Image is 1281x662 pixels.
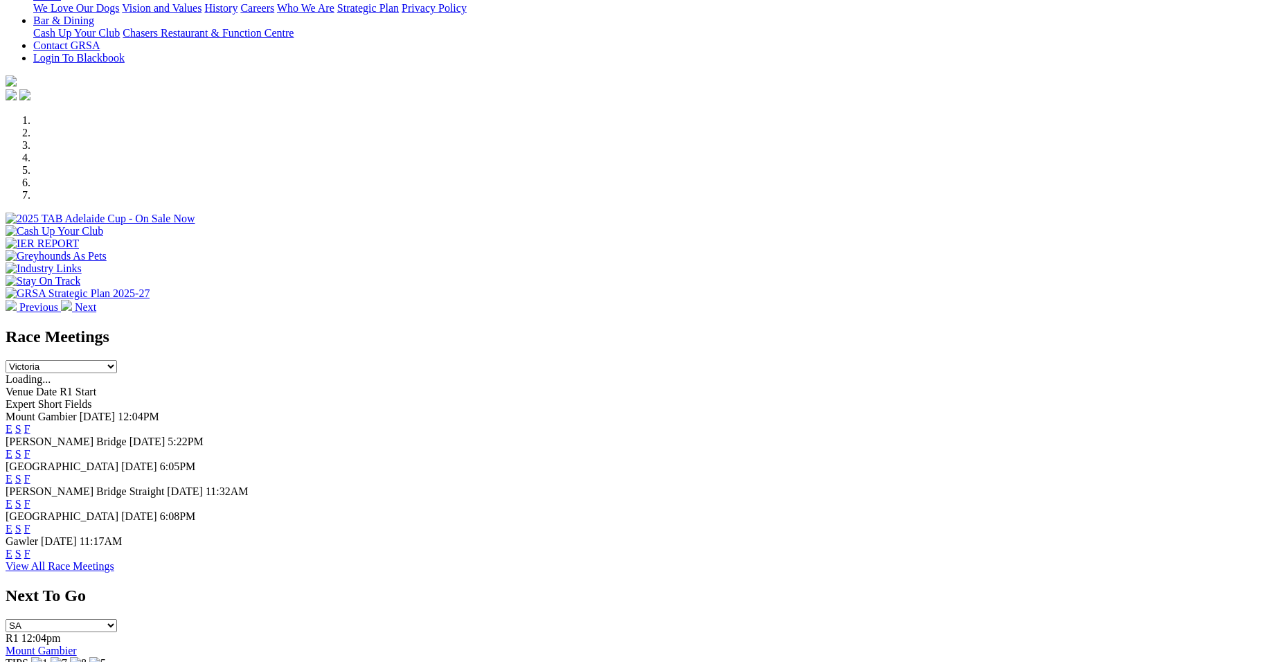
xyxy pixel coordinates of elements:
[129,436,165,447] span: [DATE]
[6,632,19,644] span: R1
[24,473,30,485] a: F
[204,2,238,14] a: History
[33,52,125,64] a: Login To Blackbook
[15,473,21,485] a: S
[61,301,96,313] a: Next
[6,485,164,497] span: [PERSON_NAME] Bridge Straight
[6,535,38,547] span: Gawler
[167,485,203,497] span: [DATE]
[118,411,159,422] span: 12:04PM
[80,411,116,422] span: [DATE]
[6,548,12,560] a: E
[6,238,79,250] img: IER REPORT
[15,523,21,535] a: S
[61,300,72,311] img: chevron-right-pager-white.svg
[6,75,17,87] img: logo-grsa-white.png
[15,448,21,460] a: S
[33,2,1275,15] div: About
[121,460,157,472] span: [DATE]
[6,225,103,238] img: Cash Up Your Club
[33,2,119,14] a: We Love Our Dogs
[160,510,196,522] span: 6:08PM
[41,535,77,547] span: [DATE]
[6,287,150,300] img: GRSA Strategic Plan 2025-27
[160,460,196,472] span: 6:05PM
[206,485,249,497] span: 11:32AM
[6,328,1275,346] h2: Race Meetings
[123,27,294,39] a: Chasers Restaurant & Function Centre
[337,2,399,14] a: Strategic Plan
[15,423,21,435] a: S
[168,436,204,447] span: 5:22PM
[6,89,17,100] img: facebook.svg
[60,386,96,397] span: R1 Start
[6,213,195,225] img: 2025 TAB Adelaide Cup - On Sale Now
[38,398,62,410] span: Short
[19,89,30,100] img: twitter.svg
[6,523,12,535] a: E
[122,2,201,14] a: Vision and Values
[15,498,21,510] a: S
[240,2,274,14] a: Careers
[19,301,58,313] span: Previous
[15,548,21,560] a: S
[24,523,30,535] a: F
[6,645,77,656] a: Mount Gambier
[24,423,30,435] a: F
[6,498,12,510] a: E
[6,411,77,422] span: Mount Gambier
[6,300,17,311] img: chevron-left-pager-white.svg
[33,27,1275,39] div: Bar & Dining
[6,460,118,472] span: [GEOGRAPHIC_DATA]
[24,548,30,560] a: F
[6,448,12,460] a: E
[6,587,1275,605] h2: Next To Go
[121,510,157,522] span: [DATE]
[6,373,51,385] span: Loading...
[33,15,94,26] a: Bar & Dining
[33,27,120,39] a: Cash Up Your Club
[6,560,114,572] a: View All Race Meetings
[80,535,123,547] span: 11:17AM
[6,423,12,435] a: E
[33,39,100,51] a: Contact GRSA
[64,398,91,410] span: Fields
[402,2,467,14] a: Privacy Policy
[21,632,61,644] span: 12:04pm
[6,510,118,522] span: [GEOGRAPHIC_DATA]
[6,262,82,275] img: Industry Links
[277,2,334,14] a: Who We Are
[6,250,107,262] img: Greyhounds As Pets
[24,448,30,460] a: F
[6,386,33,397] span: Venue
[6,436,127,447] span: [PERSON_NAME] Bridge
[6,275,80,287] img: Stay On Track
[6,301,61,313] a: Previous
[6,398,35,410] span: Expert
[36,386,57,397] span: Date
[75,301,96,313] span: Next
[6,473,12,485] a: E
[24,498,30,510] a: F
